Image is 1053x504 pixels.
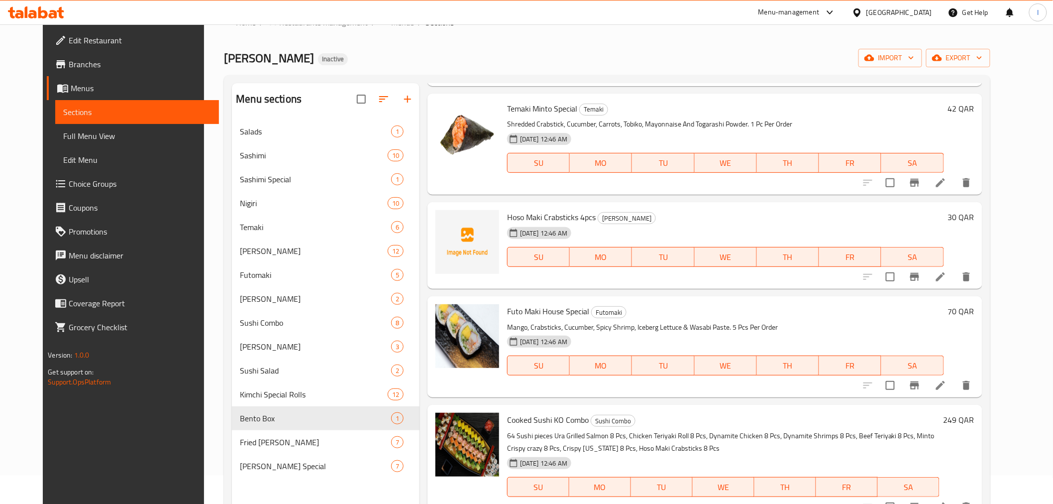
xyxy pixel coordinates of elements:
[579,104,608,116] div: Temaki
[48,349,72,362] span: Version:
[903,265,927,289] button: Branch-specific-item
[570,356,632,376] button: MO
[47,172,218,196] a: Choice Groups
[63,154,211,166] span: Edit Menu
[598,213,655,224] span: [PERSON_NAME]
[954,171,978,195] button: delete
[636,359,690,373] span: TU
[948,210,974,224] h6: 30 QAR
[823,359,877,373] span: FR
[318,53,348,65] div: Inactive
[232,116,420,482] nav: Menu sections
[240,149,388,161] span: Sashimi
[240,412,391,424] span: Bento Box
[636,156,690,170] span: TU
[880,375,901,396] span: Select to update
[632,247,694,267] button: TU
[240,341,391,353] div: Sushi Burrito
[507,477,569,497] button: SU
[699,359,753,373] span: WE
[935,177,947,189] a: Edit menu item
[948,102,974,116] h6: 42 QAR
[47,244,218,267] a: Menu disclaimer
[391,436,404,448] div: items
[507,356,570,376] button: SU
[695,247,757,267] button: WE
[631,477,693,497] button: TU
[695,153,757,173] button: WE
[392,318,403,328] span: 8
[819,356,881,376] button: FR
[240,436,391,448] span: Fried [PERSON_NAME]
[573,480,627,495] span: MO
[47,220,218,244] a: Promotions
[516,229,571,238] span: [DATE] 12:46 AM
[507,101,577,116] span: Temaki Minto Special
[507,210,596,225] span: Hoso Maki Crabsticks 4pcs
[391,317,404,329] div: items
[48,376,111,388] a: Support.OpsPlatform
[507,412,589,427] span: Cooked Sushi KO Combo
[69,273,211,285] span: Upsell
[516,459,571,468] span: [DATE] 12:46 AM
[882,480,936,495] span: SA
[55,100,218,124] a: Sections
[591,415,635,427] span: Sushi Combo
[754,477,816,497] button: TH
[512,156,566,170] span: SU
[758,6,820,18] div: Menu-management
[392,366,403,376] span: 2
[69,226,211,238] span: Promotions
[574,250,628,264] span: MO
[224,16,256,28] a: Home
[232,239,420,263] div: [PERSON_NAME]12
[372,16,375,28] li: /
[391,126,404,137] div: items
[699,156,753,170] span: WE
[232,382,420,406] div: Kimchi Special Rolls12
[903,374,927,397] button: Branch-specific-item
[47,315,218,339] a: Grocery Checklist
[761,156,815,170] span: TH
[388,390,403,399] span: 12
[695,356,757,376] button: WE
[232,311,420,335] div: Sushi Combo8
[757,153,819,173] button: TH
[392,270,403,280] span: 5
[935,271,947,283] a: Edit menu item
[240,365,391,377] span: Sushi Salad
[858,49,922,67] button: import
[240,293,391,305] div: Gunkan Maki
[388,149,404,161] div: items
[881,153,944,173] button: SA
[240,245,388,257] div: Hoso Maki
[885,250,940,264] span: SA
[761,250,815,264] span: TH
[69,202,211,214] span: Coupons
[425,16,454,28] span: Sections
[391,293,404,305] div: items
[512,359,566,373] span: SU
[1037,7,1039,18] span: I
[632,356,694,376] button: TU
[240,269,391,281] div: Futomaki
[392,175,403,184] span: 1
[240,317,391,329] span: Sushi Combo
[699,250,753,264] span: WE
[885,156,940,170] span: SA
[232,335,420,359] div: [PERSON_NAME]3
[592,307,626,318] span: Futomaki
[47,28,218,52] a: Edit Restaurant
[240,173,391,185] span: Sashimi Special
[926,49,990,67] button: export
[391,365,404,377] div: items
[388,247,403,256] span: 12
[516,337,571,347] span: [DATE] 12:46 AM
[240,126,391,137] span: Salads
[516,134,571,144] span: [DATE] 12:46 AM
[63,130,211,142] span: Full Menu View
[267,16,368,29] a: Restaurants management
[574,156,628,170] span: MO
